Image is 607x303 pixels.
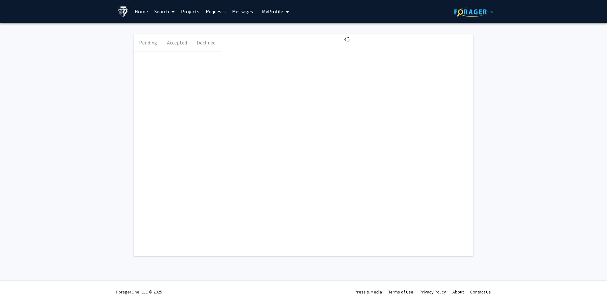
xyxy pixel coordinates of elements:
[116,281,162,303] div: ForagerOne, LLC © 2025
[203,0,229,23] a: Requests
[131,0,151,23] a: Home
[452,289,464,295] a: About
[342,34,353,45] img: Loading
[420,289,446,295] a: Privacy Policy
[163,34,191,51] button: Accepted
[262,8,283,15] span: My Profile
[178,0,203,23] a: Projects
[470,289,491,295] a: Contact Us
[118,6,129,17] img: Johns Hopkins University Logo
[388,289,413,295] a: Terms of Use
[355,289,382,295] a: Press & Media
[454,7,494,17] img: ForagerOne Logo
[229,0,256,23] a: Messages
[192,34,221,51] button: Declined
[151,0,178,23] a: Search
[134,34,163,51] button: Pending
[5,274,27,298] iframe: Chat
